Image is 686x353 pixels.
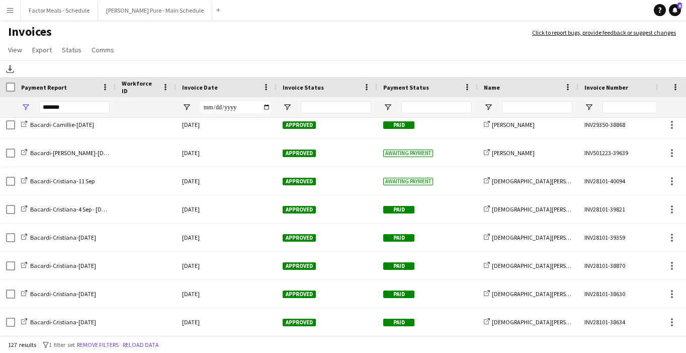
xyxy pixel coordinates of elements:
[502,101,572,113] input: Name Filter Input
[492,121,535,128] span: [PERSON_NAME]
[30,121,94,128] span: Bacardi-Camillie-[DATE]
[75,339,121,350] button: Remove filters
[21,103,30,112] button: Open Filter Menu
[176,139,277,167] div: [DATE]
[182,84,218,91] span: Invoice Date
[4,43,26,56] a: View
[283,150,316,157] span: Approved
[176,167,277,195] div: [DATE]
[283,84,324,91] span: Invoice Status
[21,121,94,128] a: Bacardi-Camillie-[DATE]
[584,84,628,91] span: Invoice Number
[30,290,96,298] span: Bacardi-Cristiana-[DATE]
[283,121,316,129] span: Approved
[200,101,271,113] input: Invoice Date Filter Input
[492,290,594,298] span: [DEMOGRAPHIC_DATA][PERSON_NAME]
[21,1,98,20] button: Factor Meals - Schedule
[492,149,535,157] span: [PERSON_NAME]
[283,206,316,214] span: Approved
[492,177,594,185] span: [DEMOGRAPHIC_DATA][PERSON_NAME]
[92,45,114,54] span: Comms
[283,234,316,242] span: Approved
[283,319,316,326] span: Approved
[283,262,316,270] span: Approved
[176,308,277,336] div: [DATE]
[21,318,96,326] a: Bacardi-Cristiana-[DATE]
[30,262,96,269] span: Bacardi-Cristiana-[DATE]
[176,252,277,279] div: [DATE]
[32,45,52,54] span: Export
[21,177,95,185] a: Bacardi-Cristiana-11 Sep
[669,4,681,16] a: 6
[301,101,371,113] input: Invoice Status Filter Input
[578,308,679,336] div: INV28101-38634
[383,178,433,185] span: Awaiting payment
[383,84,429,91] span: Payment Status
[383,234,414,242] span: Paid
[578,195,679,223] div: INV28101-39821
[122,80,158,95] span: Workforce ID
[176,111,277,138] div: [DATE]
[383,291,414,298] span: Paid
[484,103,493,112] button: Open Filter Menu
[283,178,316,185] span: Approved
[383,150,433,157] span: Awaiting payment
[49,341,75,348] span: 1 filter set
[492,205,594,213] span: [DEMOGRAPHIC_DATA][PERSON_NAME]
[30,177,95,185] span: Bacardi-Cristiana-11 Sep
[30,149,127,157] span: Bacardi-[PERSON_NAME]-[DATE] + 30
[28,43,56,56] a: Export
[21,290,96,298] a: Bacardi-Cristiana-[DATE]
[39,101,110,113] input: Payment Report Filter Input
[492,262,594,269] span: [DEMOGRAPHIC_DATA][PERSON_NAME]
[578,224,679,251] div: INV28101-39359
[383,319,414,326] span: Paid
[584,103,593,112] button: Open Filter Menu
[578,167,679,195] div: INV28101-40094
[383,206,414,214] span: Paid
[492,234,594,241] span: [DEMOGRAPHIC_DATA][PERSON_NAME]
[532,28,676,37] a: Click to report bugs, provide feedback or suggest changes
[182,103,191,112] button: Open Filter Menu
[578,111,679,138] div: INV29350-38868
[21,262,96,269] a: Bacardi-Cristiana-[DATE]
[176,195,277,223] div: [DATE]
[8,45,22,54] span: View
[492,318,594,326] span: [DEMOGRAPHIC_DATA][PERSON_NAME]
[677,3,682,9] span: 6
[283,291,316,298] span: Approved
[578,280,679,308] div: INV28101-38630
[30,205,113,213] span: Bacardi-Cristiana-4 Sep - [DATE]
[383,103,392,112] button: Open Filter Menu
[578,139,679,167] div: INV501223-39639
[62,45,81,54] span: Status
[30,318,96,326] span: Bacardi-Cristiana-[DATE]
[98,1,212,20] button: [PERSON_NAME] Pure - Main Schedule
[21,205,113,213] a: Bacardi-Cristiana-4 Sep - [DATE]
[383,121,414,129] span: Paid
[578,252,679,279] div: INV28101-38870
[283,103,292,112] button: Open Filter Menu
[383,262,414,270] span: Paid
[21,149,127,157] a: Bacardi-[PERSON_NAME]-[DATE] + 30
[176,280,277,308] div: [DATE]
[121,339,161,350] button: Reload data
[21,234,96,241] a: Bacardi-Cristiana-[DATE]
[4,63,16,75] app-action-btn: Download
[176,224,277,251] div: [DATE]
[30,234,96,241] span: Bacardi-Cristiana-[DATE]
[21,84,67,91] span: Payment Report
[88,43,118,56] a: Comms
[58,43,85,56] a: Status
[603,101,673,113] input: Invoice Number Filter Input
[484,84,500,91] span: Name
